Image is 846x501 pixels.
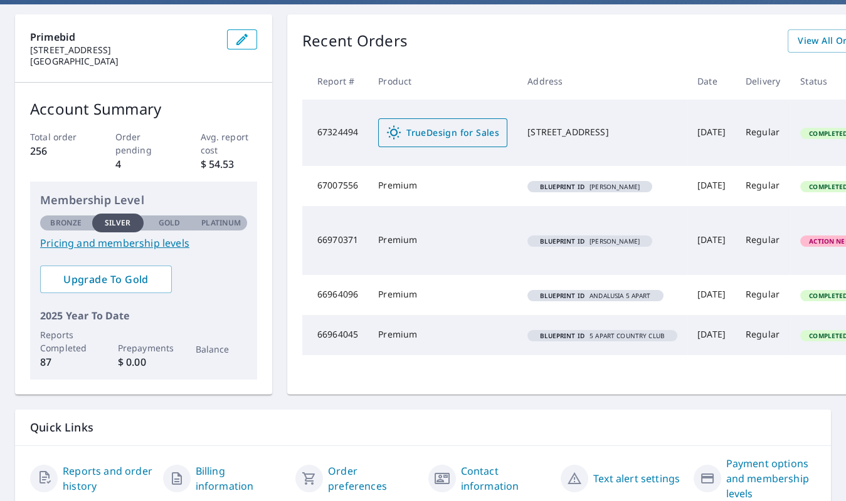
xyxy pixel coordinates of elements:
td: 67324494 [302,100,368,166]
span: TrueDesign for Sales [386,125,499,140]
td: [DATE] [687,100,736,166]
em: Blueprint ID [540,238,584,244]
td: Regular [736,206,790,275]
p: $ 54.53 [201,157,258,172]
p: $ 0.00 [118,354,170,369]
td: Regular [736,315,790,355]
td: Premium [368,206,517,275]
p: [GEOGRAPHIC_DATA] [30,56,217,67]
p: Avg. report cost [201,130,258,157]
td: 66964096 [302,275,368,315]
th: Date [687,63,736,100]
p: 2025 Year To Date [40,308,247,323]
td: 66964045 [302,315,368,355]
p: Quick Links [30,420,816,435]
p: Platinum [201,217,241,229]
p: Account Summary [30,98,257,120]
p: Primebid [30,29,217,44]
a: Payment options and membership levels [726,456,817,501]
td: Premium [368,275,517,315]
td: Premium [368,166,517,206]
p: Gold [159,217,180,229]
a: Upgrade To Gold [40,266,172,293]
p: Balance [196,343,248,356]
td: 67007556 [302,166,368,206]
a: Text alert settings [593,471,680,486]
p: Recent Orders [302,29,408,53]
p: 87 [40,354,92,369]
span: ANDALUSIA 5 APART [532,292,658,299]
em: Blueprint ID [540,333,584,339]
td: Regular [736,275,790,315]
p: Reports Completed [40,328,92,354]
td: [DATE] [687,275,736,315]
p: Membership Level [40,192,247,209]
a: Contact information [461,463,551,493]
a: TrueDesign for Sales [378,118,507,147]
p: Order pending [115,130,172,157]
td: [DATE] [687,166,736,206]
div: [STREET_ADDRESS] [527,126,677,138]
p: Total order [30,130,87,143]
td: Premium [368,315,517,355]
td: Regular [736,100,790,166]
a: Reports and order history [63,463,153,493]
th: Delivery [736,63,790,100]
span: [PERSON_NAME] [532,183,647,190]
p: 4 [115,157,172,172]
th: Report # [302,63,368,100]
td: [DATE] [687,206,736,275]
a: Order preferences [328,463,418,493]
td: 66970371 [302,206,368,275]
p: [STREET_ADDRESS] [30,44,217,56]
p: 256 [30,143,87,158]
p: Bronze [50,217,82,229]
em: Blueprint ID [540,292,584,299]
a: Billing information [196,463,286,493]
em: Blueprint ID [540,183,584,190]
p: Prepayments [118,341,170,354]
td: [DATE] [687,315,736,355]
span: 5 APART COUNTRY CLUB [532,333,672,339]
span: Upgrade To Gold [50,272,162,286]
a: Pricing and membership levels [40,235,247,250]
td: Regular [736,166,790,206]
p: Silver [105,217,131,229]
th: Address [517,63,687,100]
span: [PERSON_NAME] [532,238,647,244]
th: Product [368,63,517,100]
